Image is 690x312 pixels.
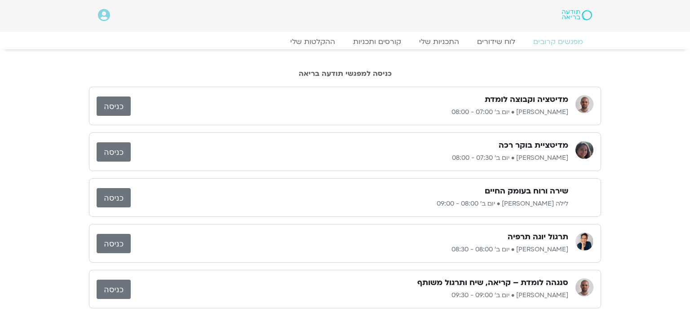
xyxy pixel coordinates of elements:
h2: כניסה למפגשי תודעה בריאה [89,70,601,78]
h3: מדיטציה וקבוצה לומדת [485,94,568,105]
h3: תרגול יוגה תרפיה [508,232,568,242]
a: כניסה [97,188,131,207]
a: כניסה [97,234,131,253]
a: מפגשים קרובים [524,37,592,46]
img: דקל קנטי [575,95,593,113]
img: דקל קנטי [575,278,593,296]
a: התכניות שלי [410,37,468,46]
a: קורסים ותכניות [344,37,410,46]
a: כניסה [97,97,131,116]
nav: Menu [98,37,592,46]
p: [PERSON_NAME] • יום ב׳ 08:00 - 08:30 [131,244,568,255]
a: כניסה [97,280,131,299]
a: כניסה [97,142,131,162]
h3: מדיטציית בוקר רכה [499,140,568,151]
p: לילה [PERSON_NAME] • יום ב׳ 08:00 - 09:00 [131,198,568,209]
img: יעל אלנברג [575,233,593,250]
h3: שירה ורוח בעומק החיים [485,186,568,197]
img: קרן גל [575,141,593,159]
p: [PERSON_NAME] • יום ב׳ 07:00 - 08:00 [131,107,568,118]
img: לילה קמחי [575,187,593,205]
h3: סנגהה לומדת – קריאה, שיח ותרגול משותף [417,277,568,288]
p: [PERSON_NAME] • יום ב׳ 07:30 - 08:00 [131,153,568,163]
a: לוח שידורים [468,37,524,46]
a: ההקלטות שלי [281,37,344,46]
p: [PERSON_NAME] • יום ב׳ 09:00 - 09:30 [131,290,568,301]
